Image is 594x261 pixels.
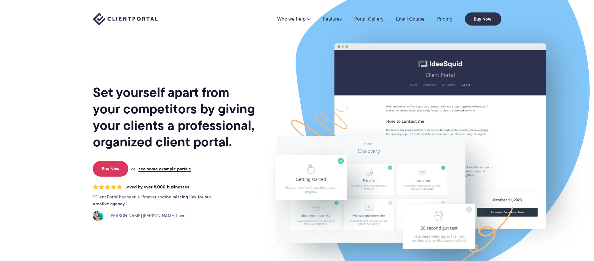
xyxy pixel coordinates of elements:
a: Who we help [277,17,310,21]
span: or [131,166,135,172]
h1: Set yourself apart from your competitors by giving your clients a professional, organized client ... [93,84,256,150]
strong: the missing link for our creative agency [93,193,211,207]
a: Portal Gallery [354,17,384,21]
a: Features [323,17,342,21]
a: Buy Now [93,161,128,177]
p: Client Portal has been a lifesaver and . [93,194,224,207]
span: [PERSON_NAME] [PERSON_NAME] Love [106,212,186,219]
a: Pricing [437,17,452,21]
a: Buy Now! [465,12,501,26]
a: Email Course [396,17,425,21]
a: see some example portals [138,166,191,172]
span: Loved by over 8,000 businesses [124,184,189,190]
